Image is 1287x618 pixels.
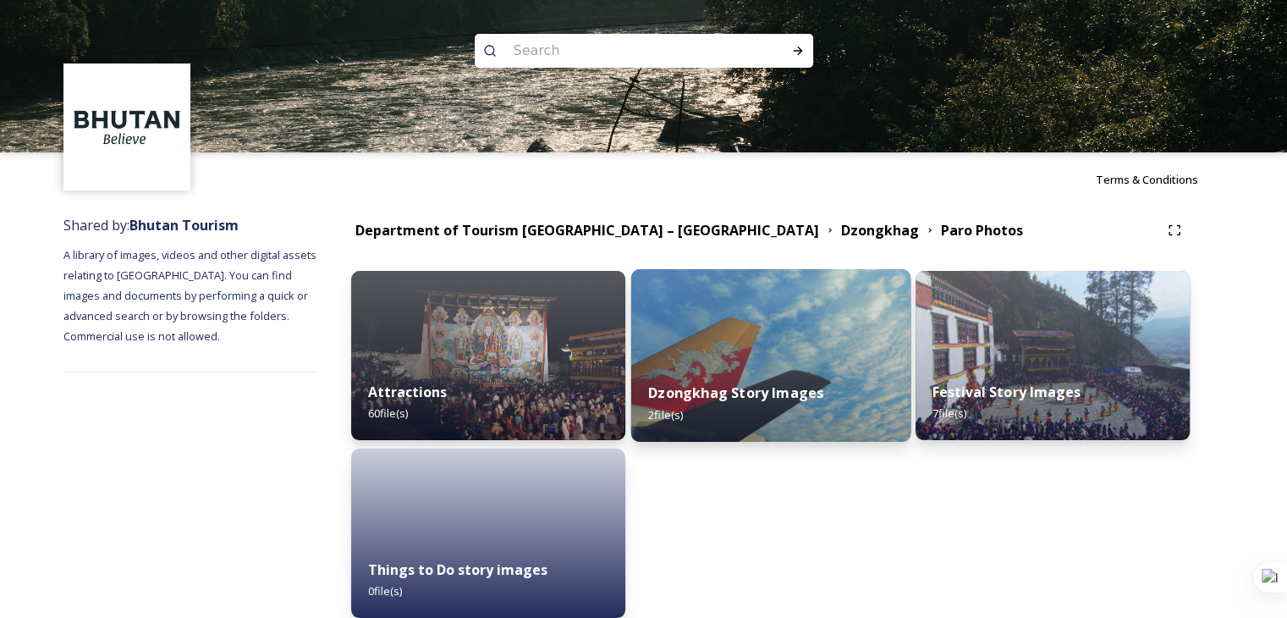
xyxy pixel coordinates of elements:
strong: Bhutan Tourism [129,216,239,235]
strong: Paro Photos [941,221,1023,240]
span: 2 file(s) [648,406,683,422]
span: 7 file(s) [932,406,966,421]
strong: Department of Tourism [GEOGRAPHIC_DATA] – [GEOGRAPHIC_DATA] [355,221,819,240]
span: Terms & Conditions [1096,172,1198,187]
strong: Things to Do story images [368,560,547,579]
strong: Festival Story Images [932,383,1080,401]
span: 0 file(s) [368,583,402,599]
strong: Attractions [368,383,447,401]
strong: Dzongkhag [841,221,919,240]
img: paro%2520story%2520image.jpg [630,269,910,442]
img: BT_Logo_BB_Lockup_CMYK_High%2520Res.jpg [66,66,189,189]
input: Search [505,32,737,69]
strong: Dzongkhag Story Images [648,383,823,402]
span: A library of images, videos and other digital assets relating to [GEOGRAPHIC_DATA]. You can find ... [63,247,319,344]
span: Shared by: [63,216,239,235]
span: 60 file(s) [368,406,408,421]
img: parofest5.jpg [916,271,1190,440]
img: parofestivals%2520teaser.jpg [351,271,625,440]
a: Terms & Conditions [1096,169,1224,190]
